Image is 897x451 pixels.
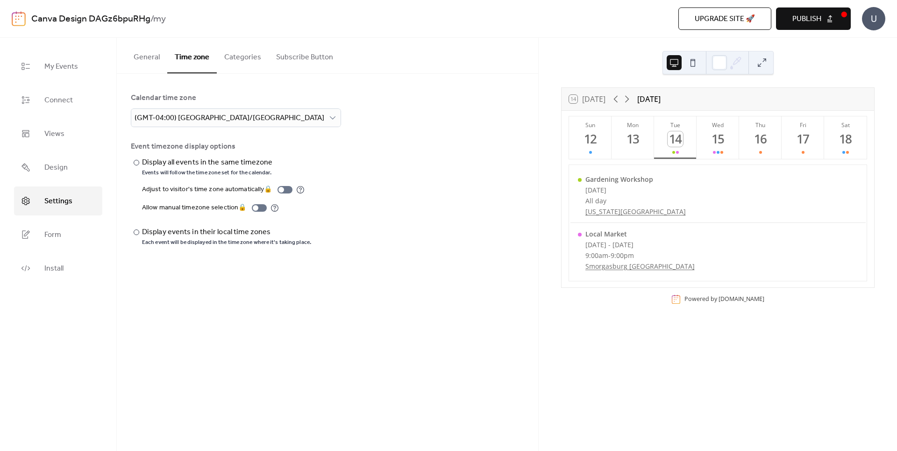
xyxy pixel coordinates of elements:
span: Form [44,228,61,243]
span: 9:00pm [611,251,634,260]
span: 9:00am [585,251,608,260]
div: [DATE] [637,93,661,105]
span: Upgrade site 🚀 [695,14,755,25]
a: [US_STATE][GEOGRAPHIC_DATA] [585,207,686,216]
a: Settings [14,186,102,215]
div: 14 [668,131,683,147]
div: Local Market [585,229,695,238]
button: Publish [776,7,851,30]
div: 15 [710,131,726,147]
b: my [153,10,166,28]
div: Display all events in the same timezone [142,157,272,168]
div: Mon [614,121,651,129]
span: - [608,251,611,260]
a: Install [14,254,102,283]
span: Install [44,261,64,276]
a: Connect [14,86,102,115]
div: Each event will be displayed in the time zone where it's taking place. [142,239,311,246]
a: Smorgasburg [GEOGRAPHIC_DATA] [585,262,695,271]
div: Tue [657,121,694,129]
div: [DATE] [585,186,686,194]
button: Subscribe Button [269,38,341,72]
span: Views [44,127,64,142]
button: Time zone [167,38,217,73]
div: U [862,7,885,30]
button: General [126,38,167,72]
div: [DATE] - [DATE] [585,240,695,249]
span: (GMT-04:00) [GEOGRAPHIC_DATA]/[GEOGRAPHIC_DATA] [135,111,324,125]
button: Sat18 [824,116,867,159]
div: Calendar time zone [131,93,522,104]
div: 12 [583,131,598,147]
div: All day [585,196,686,205]
span: Settings [44,194,72,209]
button: Fri17 [782,116,824,159]
div: Fri [784,121,821,129]
div: 18 [838,131,853,147]
div: Event timezone display options [131,141,522,152]
b: / [150,10,153,28]
span: Design [44,160,68,175]
button: Tue14 [654,116,697,159]
div: 17 [795,131,811,147]
span: My Events [44,59,78,74]
div: Display events in their local time zones [142,227,309,238]
button: Thu16 [739,116,782,159]
div: Sun [572,121,609,129]
div: Gardening Workshop [585,175,686,184]
a: My Events [14,52,102,81]
div: Events will follow the time zone set for the calendar. [142,169,274,177]
img: logo [12,11,26,26]
div: Thu [742,121,779,129]
div: 13 [625,131,641,147]
div: 16 [753,131,768,147]
button: Categories [217,38,269,72]
span: Connect [44,93,73,108]
button: Wed15 [697,116,739,159]
button: Mon13 [612,116,654,159]
a: Views [14,119,102,148]
button: Upgrade site 🚀 [678,7,771,30]
div: Sat [827,121,864,129]
div: Wed [699,121,736,129]
span: Publish [792,14,821,25]
a: [DOMAIN_NAME] [719,295,764,303]
a: Form [14,220,102,249]
div: Powered by [684,295,764,303]
button: Sun12 [569,116,612,159]
a: Design [14,153,102,182]
a: Canva Design DAGz6bpuRHg [31,10,150,28]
